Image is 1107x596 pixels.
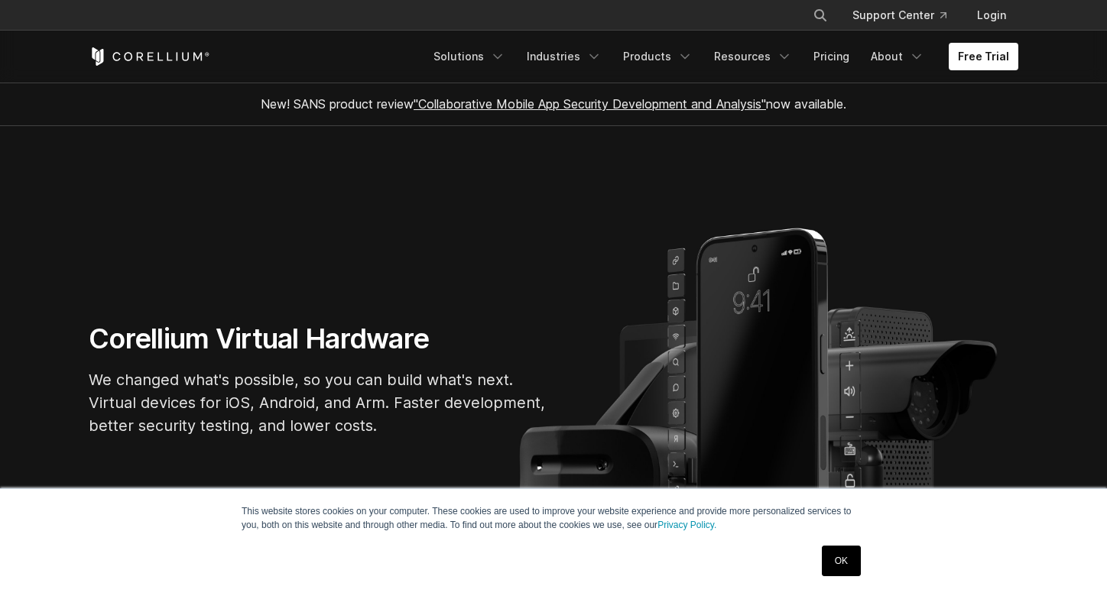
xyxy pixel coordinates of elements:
[89,47,210,66] a: Corellium Home
[424,43,1018,70] div: Navigation Menu
[807,2,834,29] button: Search
[804,43,859,70] a: Pricing
[862,43,933,70] a: About
[705,43,801,70] a: Resources
[89,322,547,356] h1: Corellium Virtual Hardware
[424,43,515,70] a: Solutions
[822,546,861,576] a: OK
[261,96,846,112] span: New! SANS product review now available.
[657,520,716,530] a: Privacy Policy.
[89,368,547,437] p: We changed what's possible, so you can build what's next. Virtual devices for iOS, Android, and A...
[794,2,1018,29] div: Navigation Menu
[840,2,959,29] a: Support Center
[949,43,1018,70] a: Free Trial
[414,96,766,112] a: "Collaborative Mobile App Security Development and Analysis"
[242,504,865,532] p: This website stores cookies on your computer. These cookies are used to improve your website expe...
[965,2,1018,29] a: Login
[614,43,702,70] a: Products
[518,43,611,70] a: Industries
